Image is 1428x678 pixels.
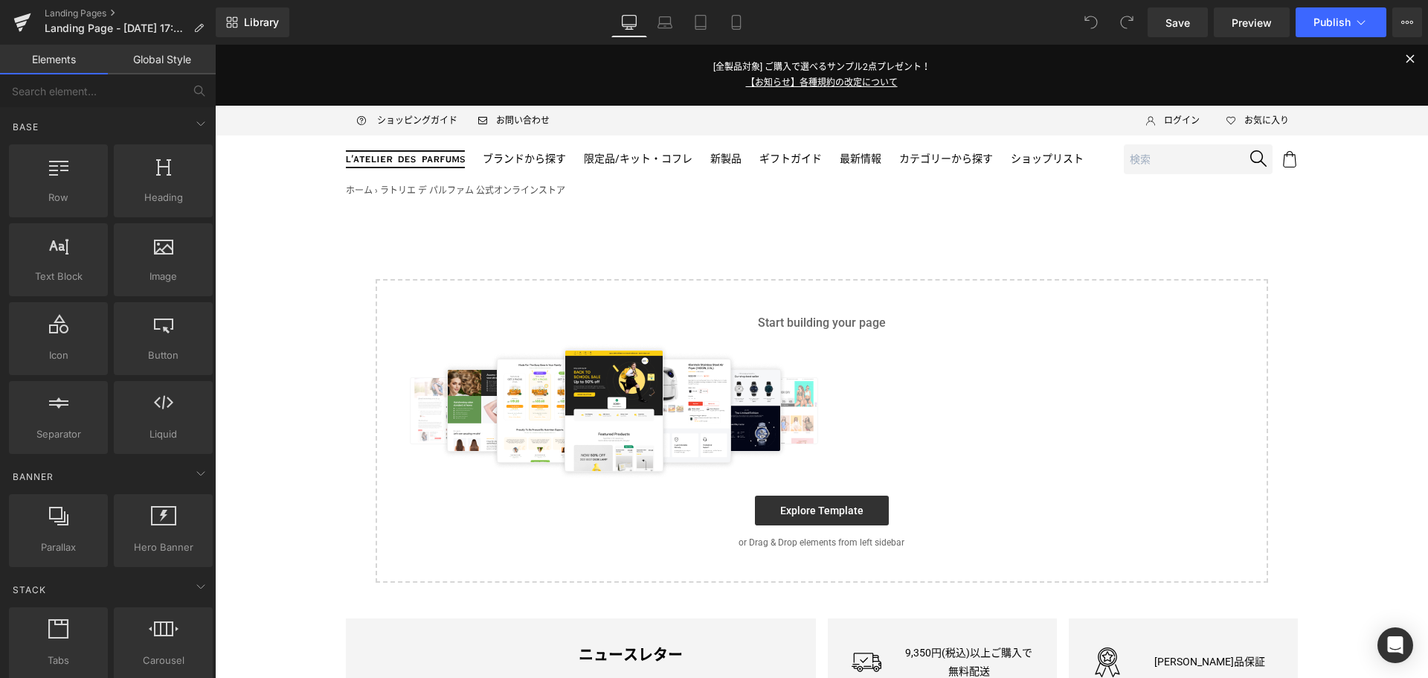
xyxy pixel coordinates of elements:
span: Carousel [118,653,208,668]
span: Image [118,269,208,284]
span: ショッピングガイド [162,68,242,84]
span: Button [118,348,208,363]
span: Save [1165,15,1190,31]
a: Tablet [683,7,718,37]
a: カテゴリーから探す [684,102,778,128]
button: More [1392,7,1422,37]
span: Base [11,120,40,134]
span: ラトリエ デ パルファム 公式オンラインストア [165,141,350,151]
span: Liquid [118,426,208,442]
button: Undo [1076,7,1106,37]
a: ショップリスト [796,102,869,128]
a: ブランドから探す [268,102,351,128]
img: Icon_ShoppingGuide.svg [140,69,153,83]
span: Landing Page - [DATE] 17:54:12 [45,22,187,34]
a: 限定品/キット・コフレ [369,102,477,128]
img: Icon_Search.svg [1035,106,1052,122]
span: Icon [13,348,103,363]
span: Row [13,190,103,205]
span: Heading [118,190,208,205]
a: 新製品 [495,102,527,128]
img: ラトリエ デ パルファム 公式オンラインストア [131,106,250,124]
a: お問い合わせ [254,68,335,84]
p: 9,350円(税込)以上ご購入で無料配送 [690,599,818,636]
div: Open Intercom Messenger [1377,627,1413,663]
button: Publish [1296,7,1386,37]
span: Hero Banner [118,540,208,555]
a: Preview [1214,7,1290,37]
a: Global Style [108,45,216,74]
a: ギフトガイド [544,102,607,128]
img: Icon_Quality.svg [878,603,907,633]
nav: breadcrumbs [131,138,350,154]
p: or Drag & Drop elements from left sidebar [184,493,1029,503]
a: Laptop [647,7,683,37]
span: Separator [13,426,103,442]
a: New Library [216,7,289,37]
a: Landing Pages [45,7,216,19]
span: Library [244,16,279,29]
img: Icon_Heart_Empty.svg [1011,71,1020,80]
a: ログイン [922,68,985,84]
img: Icon_Email.svg [263,72,272,79]
span: Text Block [13,269,103,284]
span: Stack [11,583,48,597]
span: お問い合わせ [281,68,335,84]
p: Start building your page [184,269,1029,287]
span: Preview [1232,15,1272,31]
span: Tabs [13,653,103,668]
a: ホーム [131,141,158,151]
a: Explore Template [540,451,674,481]
a: 最新情報 [625,102,666,128]
span: Publish [1313,16,1351,28]
a: Desktop [611,7,647,37]
span: お気に入り [1029,68,1074,84]
p: [PERSON_NAME]品保証 [931,608,1059,627]
a: Mobile [718,7,754,37]
span: › [160,141,163,151]
p: [全製品対象] ご購入で選べるサンプル2点プレゼント！ [15,15,1198,31]
span: Banner [11,470,55,484]
a: ショッピングガイド [131,68,242,84]
img: Icon_User.svg [931,68,940,84]
button: Redo [1112,7,1142,37]
img: Icon_Shipping.svg [637,603,666,633]
a: 【お知らせ】各種規約の改定について [531,33,683,43]
input: 検索 [909,100,1058,130]
img: Icon_Cart.svg [1067,106,1083,123]
span: ログイン [949,68,985,84]
h4: ニュースレター [254,598,577,624]
span: Parallax [13,540,103,555]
